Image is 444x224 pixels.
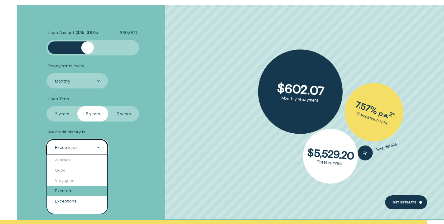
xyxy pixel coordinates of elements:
span: See details [376,142,398,152]
button: See details [356,137,399,162]
div: Very good [47,175,107,186]
label: 5 years [77,106,108,122]
div: Average [47,155,107,165]
span: $ 30,000 [120,30,137,35]
div: Exceptional [47,196,107,206]
span: Repayments every [48,63,84,68]
span: Loan Amount ( $5k - $63k ) [48,30,98,35]
label: 7 years [108,106,139,122]
label: 3 years [46,106,77,122]
span: My credit history is [48,129,85,134]
span: Loan Term [48,96,69,101]
div: Monthly [55,79,70,83]
div: Excellent [47,186,107,196]
a: Get Estimate [385,195,427,209]
div: Good [47,165,107,175]
div: Exceptional [55,145,78,150]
